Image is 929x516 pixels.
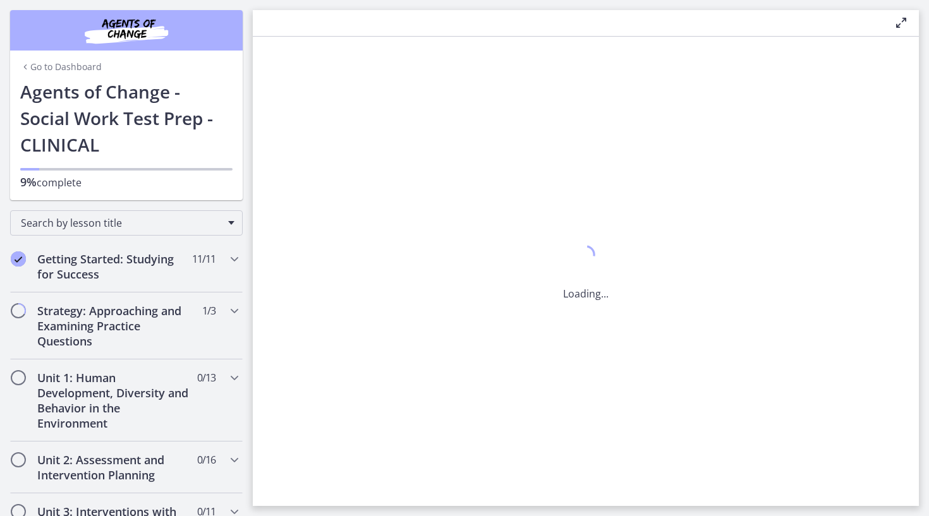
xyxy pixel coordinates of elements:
[37,251,191,282] h2: Getting Started: Studying for Success
[37,452,191,483] h2: Unit 2: Assessment and Intervention Planning
[11,251,26,267] i: Completed
[10,210,243,236] div: Search by lesson title
[563,242,609,271] div: 1
[20,61,102,73] a: Go to Dashboard
[197,452,216,467] span: 0 / 16
[197,370,216,385] span: 0 / 13
[20,174,37,189] span: 9%
[21,216,222,230] span: Search by lesson title
[563,286,609,301] p: Loading...
[192,251,216,267] span: 11 / 11
[37,370,191,431] h2: Unit 1: Human Development, Diversity and Behavior in the Environment
[51,15,202,45] img: Agents of Change
[20,174,233,190] p: complete
[202,303,216,318] span: 1 / 3
[37,303,191,349] h2: Strategy: Approaching and Examining Practice Questions
[20,78,233,158] h1: Agents of Change - Social Work Test Prep - CLINICAL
